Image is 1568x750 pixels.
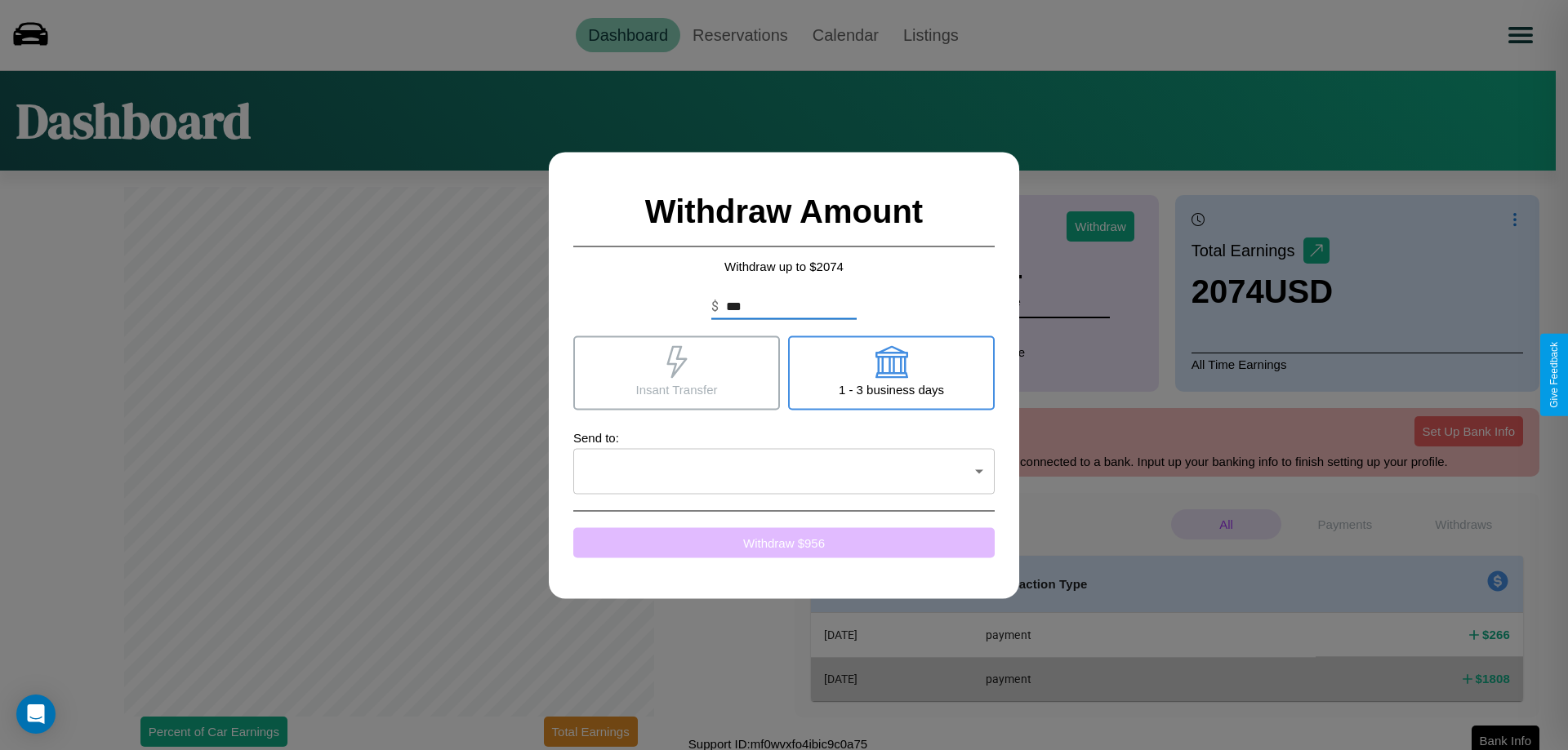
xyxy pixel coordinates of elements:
[573,176,995,246] h2: Withdraw Amount
[635,378,717,400] p: Insant Transfer
[839,378,944,400] p: 1 - 3 business days
[16,695,56,734] div: Open Intercom Messenger
[573,255,995,277] p: Withdraw up to $ 2074
[1548,342,1560,408] div: Give Feedback
[573,426,995,448] p: Send to:
[573,527,995,557] button: Withdraw $956
[711,296,719,316] p: $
